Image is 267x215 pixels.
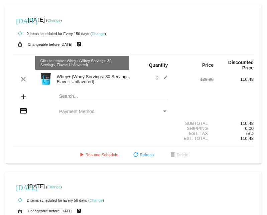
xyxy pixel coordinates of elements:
[92,32,105,36] a: Change
[163,149,194,161] button: Delete
[13,32,89,36] small: 2 items scheduled for Every 150 days
[16,183,24,191] mat-icon: [DATE]
[149,62,168,68] strong: Quantity
[16,40,24,49] mat-icon: lock_open
[46,18,62,22] small: ( )
[78,151,86,159] mat-icon: play_arrow
[47,185,60,189] a: Change
[169,151,177,159] mat-icon: delete
[90,32,106,36] small: ( )
[214,121,254,126] div: 110.48
[156,75,168,80] span: 2
[39,72,52,85] img: Image-1-Carousel-Whey-2lb-Unflavored-no-badge-Transp.png
[28,209,73,213] small: Changeable before [DATE]
[173,131,214,136] div: Est. Tax
[202,62,214,68] strong: Price
[75,40,83,49] mat-icon: live_help
[53,74,134,84] div: Whey+ (Whey Servings: 30 Servings, Flavor: Unflavored)
[132,153,154,157] span: Refresh
[59,109,95,114] span: Payment Method
[39,62,57,68] strong: Product
[228,60,254,70] strong: Discounted Price
[173,77,214,82] div: 129.98
[90,198,103,202] a: Change
[245,126,254,131] span: 0.00
[245,131,254,136] span: TBD
[132,151,140,159] mat-icon: refresh
[173,121,214,126] div: Subtotal
[59,109,168,114] mat-select: Payment Method
[19,93,27,101] mat-icon: add
[173,126,214,131] div: Shipping
[47,18,60,22] a: Change
[16,30,24,38] mat-icon: autorenew
[214,77,254,82] div: 110.48
[88,198,104,202] small: ( )
[173,136,214,141] div: Est. Total
[16,196,24,204] mat-icon: autorenew
[126,149,159,161] button: Refresh
[13,198,87,202] small: 2 items scheduled for Every 50 days
[160,75,168,83] mat-icon: edit
[78,153,118,157] span: Resume Schedule
[19,75,27,83] mat-icon: clear
[16,16,24,24] mat-icon: [DATE]
[28,42,73,46] small: Changeable before [DATE]
[46,185,62,189] small: ( )
[19,107,27,115] mat-icon: credit_card
[240,136,254,141] span: 110.48
[72,149,124,161] button: Resume Schedule
[59,94,168,99] input: Search...
[169,153,188,157] span: Delete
